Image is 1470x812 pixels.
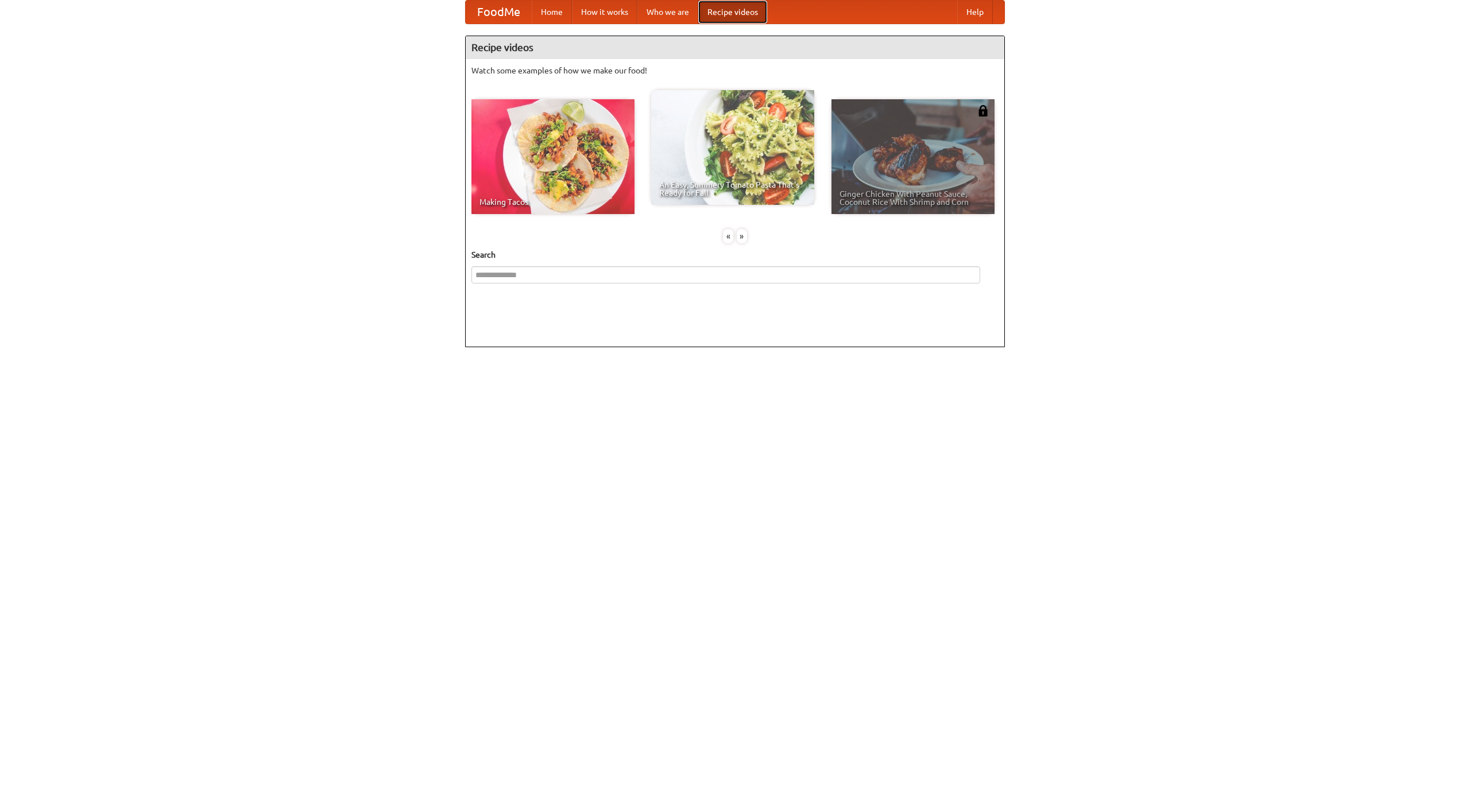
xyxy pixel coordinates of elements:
a: An Easy, Summery Tomato Pasta That's Ready for Fall [651,90,814,205]
a: FoodMe [466,1,532,24]
h4: Recipe videos [466,36,1004,59]
img: 483408.png [977,105,989,116]
a: Help [957,1,993,24]
div: » [737,229,747,243]
a: Who we are [637,1,698,24]
a: How it works [572,1,637,24]
a: Home [532,1,572,24]
span: An Easy, Summery Tomato Pasta That's Ready for Fall [659,181,806,197]
a: Making Tacos [471,99,635,214]
a: Recipe videos [698,1,767,24]
h5: Search [471,249,999,261]
p: Watch some examples of how we make our food! [471,65,999,76]
div: « [723,229,733,243]
span: Making Tacos [479,198,626,206]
